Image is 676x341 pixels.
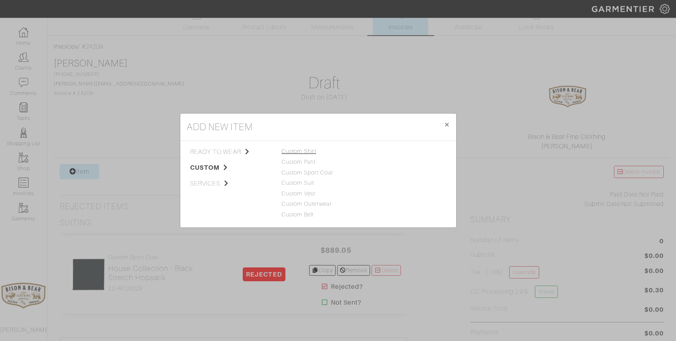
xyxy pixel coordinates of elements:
span: × [444,119,450,130]
a: Custom Vest [281,190,315,197]
a: Custom Pant [281,159,316,165]
a: Custom Belt [281,211,314,218]
a: Custom Sport Coat [281,169,333,176]
span: ready to wear [190,147,270,157]
span: services [190,179,270,188]
a: Custom Outerwear [281,201,332,207]
a: Custom Shirt [281,148,316,154]
span: custom [190,163,270,172]
h4: add new item [187,120,253,134]
a: Custom Suit [281,180,314,186]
